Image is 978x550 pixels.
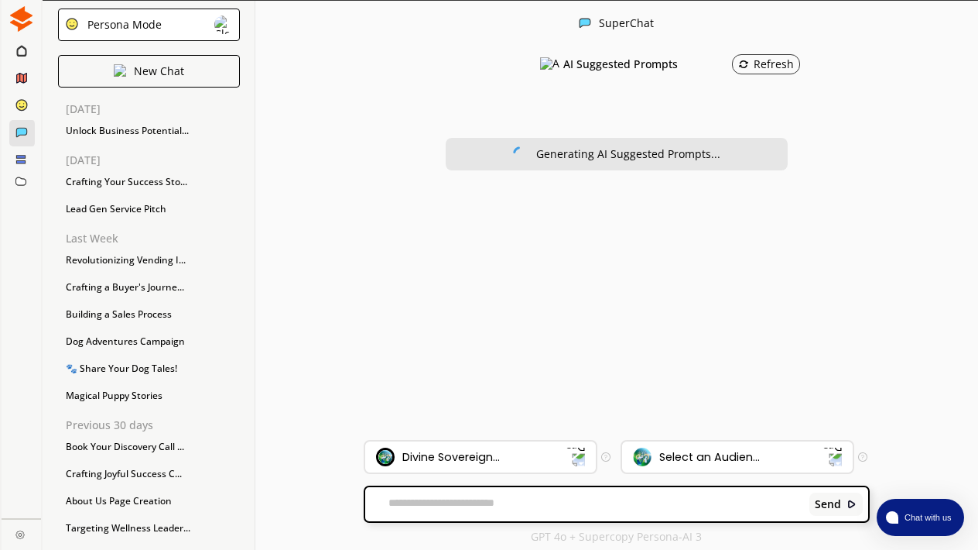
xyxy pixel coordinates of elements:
[579,17,591,29] img: Close
[815,498,841,510] b: Send
[82,19,162,31] div: Persona Mode
[114,64,126,77] img: Close
[66,103,240,115] p: [DATE]
[376,448,395,466] img: Brand Icon
[58,170,240,194] div: Crafting Your Success Sto...
[566,447,586,467] img: Dropdown Icon
[65,17,79,31] img: Close
[633,448,651,466] img: Audience Icon
[2,519,41,546] a: Close
[898,511,955,524] span: Chat with us
[58,357,240,380] div: 🐾 Share Your Dog Tales!
[134,65,184,77] p: New Chat
[858,452,867,462] img: Tooltip Icon
[599,17,654,32] div: SuperChat
[601,452,610,462] img: Tooltip Icon
[540,57,559,71] img: AI Suggested Prompts
[822,447,843,467] img: Dropdown Icon
[214,15,233,34] img: Close
[58,517,240,540] div: Targeting Wellness Leader...
[738,59,749,70] img: Refresh
[58,462,240,486] div: Crafting Joyful Success C...
[9,6,34,32] img: Close
[58,303,240,326] div: Building a Sales Process
[66,154,240,167] p: [DATE]
[66,232,240,245] p: Last Week
[58,490,240,513] div: About Us Page Creation
[58,384,240,407] div: Magical Puppy Stories
[659,451,760,463] div: Select an Audien...
[877,499,964,536] button: atlas-launcher
[58,119,240,143] div: Unlock Business Potential...
[58,276,240,299] div: Crafting a Buyer's Journe...
[58,198,240,221] div: Lead Gen Service Pitch
[846,499,857,510] img: Close
[58,330,240,353] div: Dog Adventures Campaign
[402,451,500,463] div: Divine Sovereign...
[15,530,25,539] img: Close
[531,531,702,543] p: GPT 4o + Supercopy Persona-AI 3
[513,146,527,160] img: Close
[738,58,794,70] div: Refresh
[66,419,240,431] p: Previous 30 days
[58,435,240,459] div: Book Your Discovery Call ...
[563,53,678,76] h3: AI Suggested Prompts
[58,249,240,272] div: Revolutionizing Vending I...
[536,148,720,160] div: Generating AI Suggested Prompts...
